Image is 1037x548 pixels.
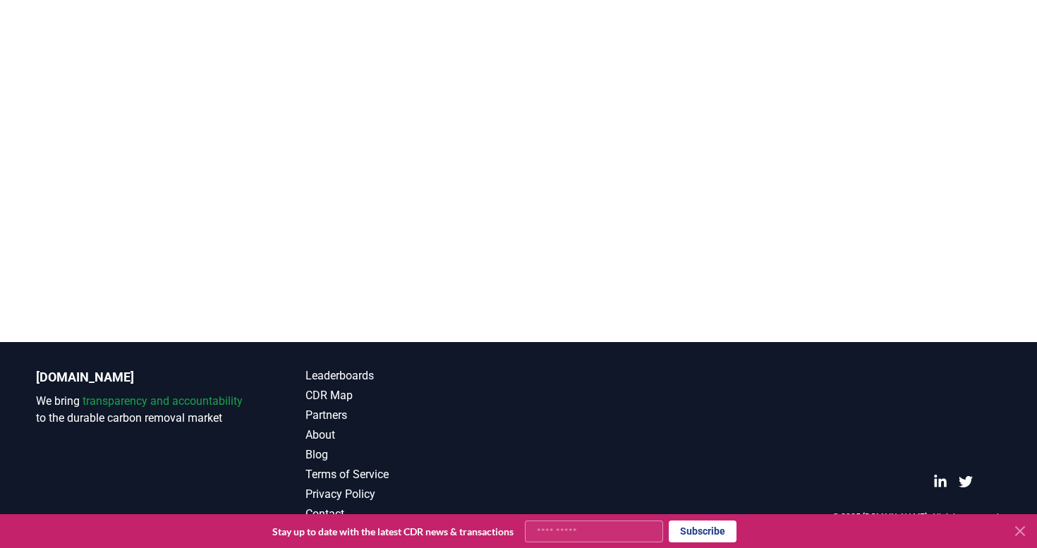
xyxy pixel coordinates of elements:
a: CDR Map [305,387,518,404]
a: Partners [305,407,518,424]
p: We bring to the durable carbon removal market [36,393,249,427]
p: [DOMAIN_NAME] [36,367,249,387]
a: Terms of Service [305,466,518,483]
a: Privacy Policy [305,486,518,503]
a: LinkedIn [933,475,947,489]
a: Leaderboards [305,367,518,384]
p: © 2025 [DOMAIN_NAME]. All rights reserved. [832,511,1001,523]
span: transparency and accountability [83,394,243,408]
a: About [305,427,518,444]
a: Twitter [959,475,973,489]
a: Contact [305,506,518,523]
a: Blog [305,446,518,463]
